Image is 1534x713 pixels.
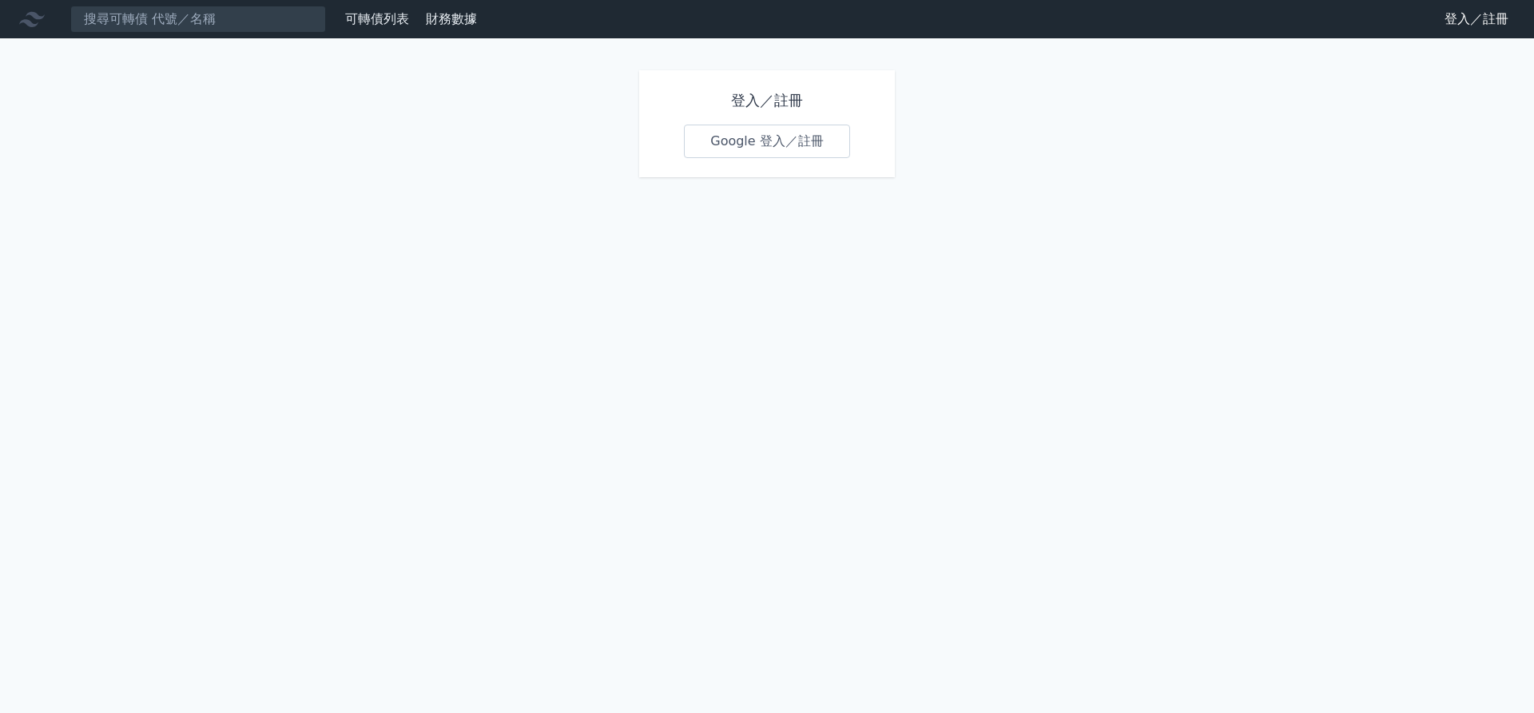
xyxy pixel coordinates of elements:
a: 登入／註冊 [1432,6,1521,32]
a: Google 登入／註冊 [684,125,850,158]
input: 搜尋可轉債 代號／名稱 [70,6,326,33]
a: 可轉債列表 [345,11,409,26]
a: 財務數據 [426,11,477,26]
h1: 登入／註冊 [684,89,850,112]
